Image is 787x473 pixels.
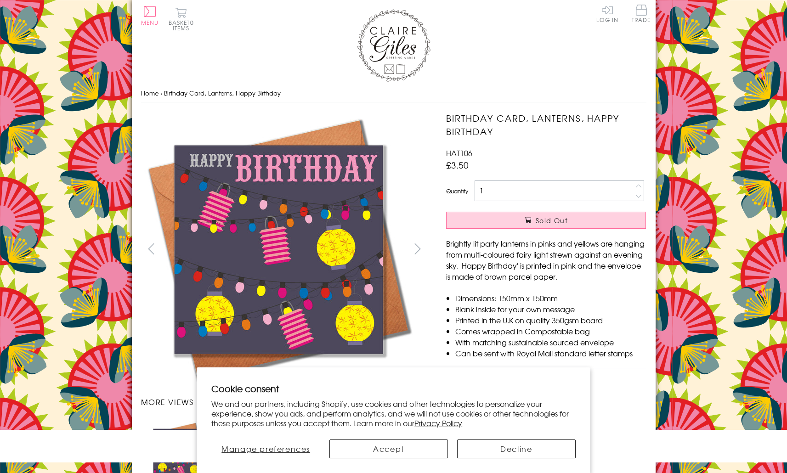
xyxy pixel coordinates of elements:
[221,443,310,454] span: Manage preferences
[596,5,618,23] a: Log In
[455,315,646,326] li: Printed in the U.K on quality 350gsm board
[211,382,576,395] h2: Cookie consent
[455,337,646,348] li: With matching sustainable sourced envelope
[141,112,417,387] img: Birthday Card, Lanterns, Happy Birthday
[446,158,469,171] span: £3.50
[446,147,472,158] span: HAT106
[141,238,162,259] button: prev
[211,439,320,458] button: Manage preferences
[357,9,430,82] img: Claire Giles Greetings Cards
[446,238,646,282] p: Brightly lit party lanterns in pinks and yellows are hanging from multi-coloured fairy light stre...
[141,89,159,97] a: Home
[160,89,162,97] span: ›
[173,18,194,32] span: 0 items
[446,212,646,229] button: Sold Out
[329,439,448,458] button: Accept
[455,348,646,359] li: Can be sent with Royal Mail standard letter stamps
[455,304,646,315] li: Blank inside for your own message
[457,439,576,458] button: Decline
[141,396,428,407] h3: More views
[169,7,194,31] button: Basket0 items
[536,216,568,225] span: Sold Out
[455,293,646,304] li: Dimensions: 150mm x 150mm
[632,5,651,23] span: Trade
[141,6,159,25] button: Menu
[455,326,646,337] li: Comes wrapped in Compostable bag
[632,5,651,24] a: Trade
[414,417,462,428] a: Privacy Policy
[407,238,428,259] button: next
[141,18,159,27] span: Menu
[164,89,281,97] span: Birthday Card, Lanterns, Happy Birthday
[446,112,646,138] h1: Birthday Card, Lanterns, Happy Birthday
[211,399,576,428] p: We and our partners, including Shopify, use cookies and other technologies to personalize your ex...
[446,187,468,195] label: Quantity
[141,84,646,103] nav: breadcrumbs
